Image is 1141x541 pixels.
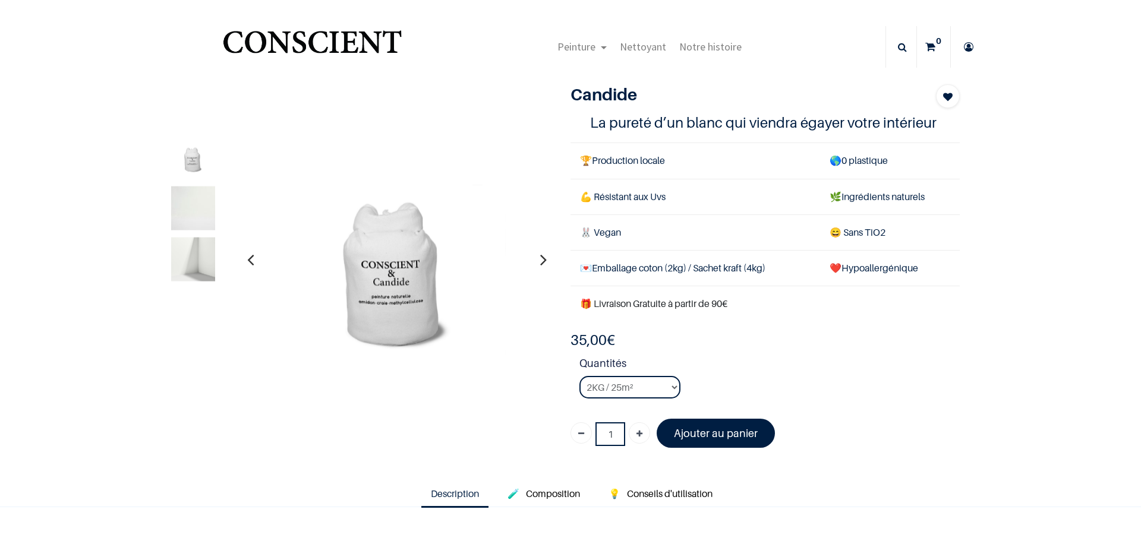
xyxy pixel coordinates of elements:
[570,143,820,179] td: Production locale
[933,35,944,47] sup: 0
[266,129,527,390] img: Product image
[580,154,592,166] span: 🏆
[580,191,666,203] span: 💪 Résistant aux Uvs
[220,24,404,71] img: Conscient
[579,355,960,376] strong: Quantités
[620,40,666,53] span: Nettoyant
[526,488,580,499] span: Composition
[679,40,742,53] span: Notre histoire
[943,90,953,104] span: Add to wishlist
[674,427,758,439] font: Ajouter au panier
[570,250,820,286] td: Emballage coton (2kg) / Sachet kraft (4kg)
[171,186,215,230] img: Product image
[580,262,592,274] span: 💌
[629,422,650,444] a: Ajouter
[830,154,841,166] span: 🌎
[508,488,519,499] span: 🧪
[917,26,950,68] a: 0
[820,143,960,179] td: 0 plastique
[580,298,727,309] font: 🎁 Livraison Gratuite à partir de 90€
[820,179,960,214] td: Ingrédients naturels
[820,250,960,286] td: ❤️Hypoallergénique
[171,135,215,179] img: Product image
[580,226,621,238] span: 🐰 Vegan
[936,84,960,108] button: Add to wishlist
[171,237,215,281] img: Product image
[609,488,620,499] span: 💡
[570,84,902,105] h1: Candide
[570,331,607,349] span: 35,00
[830,191,841,203] span: 🌿
[820,214,960,250] td: ans TiO2
[557,40,595,53] span: Peinture
[830,226,849,238] span: 😄 S
[570,331,615,349] b: €
[627,488,713,499] span: Conseils d'utilisation
[431,488,479,499] span: Description
[570,422,592,444] a: Supprimer
[551,26,613,68] a: Peinture
[590,113,941,132] h4: La pureté d’un blanc qui viendra égayer votre intérieur
[657,419,775,448] a: Ajouter au panier
[220,24,404,71] a: Logo of Conscient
